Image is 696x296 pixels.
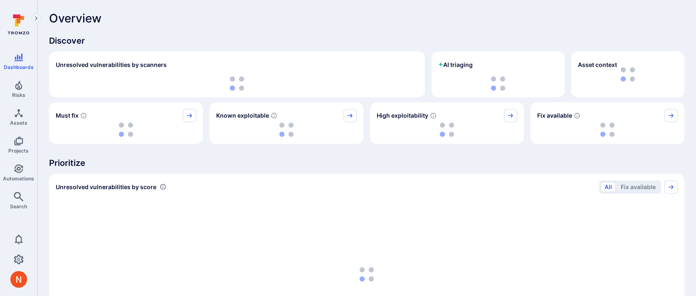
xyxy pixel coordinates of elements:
[491,76,505,91] img: Loading...
[12,92,25,98] span: Risks
[56,183,156,191] span: Unresolved vulnerabilities by score
[56,61,167,69] h2: Unresolved vulnerabilities by scanners
[4,64,34,70] span: Dashboards
[271,112,277,119] svg: Confirmed exploitable by KEV
[230,76,244,91] img: Loading...
[10,120,27,126] span: Assets
[3,175,34,182] span: Automations
[33,15,39,22] i: Expand navigation menu
[617,182,659,192] button: Fix available
[438,76,558,91] div: loading spinner
[49,35,684,47] span: Discover
[80,112,87,119] svg: Risk score >=40 , missed SLA
[574,112,580,119] svg: Vulnerabilities with fix available
[31,13,41,23] button: Expand navigation menu
[377,111,428,120] span: High exploitability
[537,111,572,120] span: Fix available
[600,123,615,137] img: Loading...
[216,122,357,137] div: loading spinner
[601,182,616,192] button: All
[578,61,617,69] span: Asset context
[160,183,166,191] div: Number of vulnerabilities in status 'Open' 'Triaged' and 'In process' grouped by score
[537,122,678,137] div: loading spinner
[210,102,363,144] div: Known exploitable
[531,102,684,144] div: Fix available
[10,271,27,288] img: ACg8ocIprwjrgDQnDsNSk9Ghn5p5-B8DpAKWoJ5Gi9syOE4K59tr4Q=s96-c
[279,123,294,137] img: Loading...
[56,111,79,120] span: Must fix
[430,112,437,119] svg: EPSS score ≥ 0.7
[10,271,27,288] div: Neeren Patki
[49,157,684,169] span: Prioritize
[119,123,133,137] img: Loading...
[8,148,29,154] span: Projects
[10,203,27,210] span: Search
[377,122,517,137] div: loading spinner
[56,122,196,137] div: loading spinner
[49,102,203,144] div: Must fix
[56,76,418,91] div: loading spinner
[370,102,524,144] div: High exploitability
[49,12,101,25] span: Overview
[438,61,473,69] h2: AI triaging
[360,267,374,281] img: Loading...
[440,123,454,137] img: Loading...
[216,111,269,120] span: Known exploitable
